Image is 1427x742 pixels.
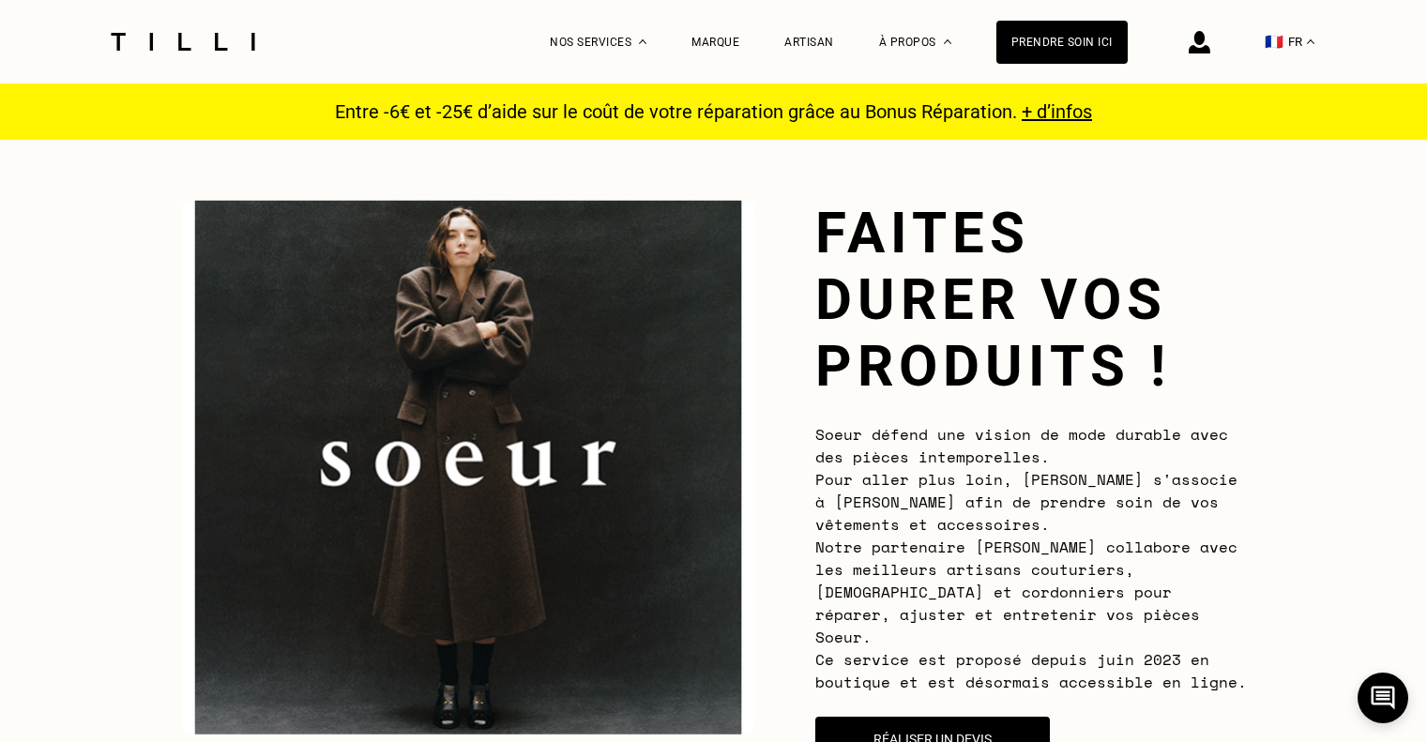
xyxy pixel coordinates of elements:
a: + d’infos [1022,100,1092,123]
img: Logo du service de couturière Tilli [104,33,262,51]
span: Soeur défend une vision de mode durable avec des pièces intemporelles. Pour aller plus loin, [PER... [815,423,1247,693]
img: icône connexion [1189,31,1210,53]
p: Entre -6€ et -25€ d’aide sur le coût de votre réparation grâce au Bonus Réparation. [324,100,1103,123]
a: Artisan [784,36,834,49]
h1: Faites durer vos produits ! [815,200,1247,400]
a: Prendre soin ici [996,21,1128,64]
img: menu déroulant [1307,39,1314,44]
a: Marque [691,36,739,49]
img: Menu déroulant [639,39,646,44]
img: Menu déroulant à propos [944,39,951,44]
span: 🇫🇷 [1265,33,1283,51]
